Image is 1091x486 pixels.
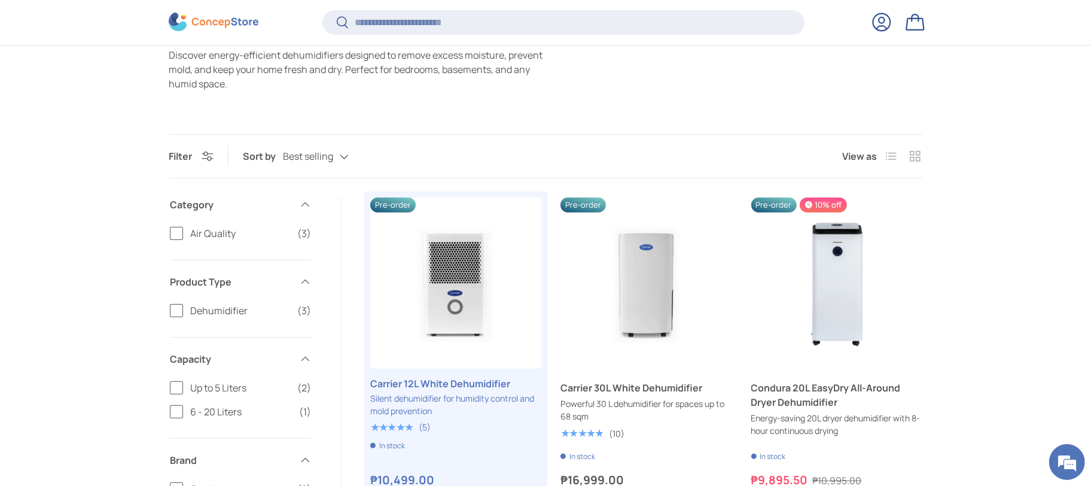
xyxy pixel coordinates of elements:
[190,303,290,318] span: Dehumidifier
[170,338,311,381] summary: Capacity
[297,303,311,318] span: (3)
[297,226,311,241] span: (3)
[751,198,922,369] a: Condura 20L EasyDry All-Around Dryer Dehumidifier
[842,149,877,163] span: View as
[190,226,290,241] span: Air Quality
[800,198,846,212] span: 10% off
[243,149,283,163] label: Sort by
[169,48,543,90] span: Discover energy-efficient dehumidifiers designed to remove excess moisture, prevent mold, and kee...
[370,198,541,369] a: Carrier 12L White Dehumidifier
[297,381,311,395] span: (2)
[196,6,225,35] div: Minimize live chat window
[170,275,292,289] span: Product Type
[283,146,373,167] button: Best selling
[190,405,292,419] span: 6 - 20 Liters
[370,376,541,391] a: Carrier 12L White Dehumidifier
[170,260,311,303] summary: Product Type
[560,381,732,395] a: Carrier 30L White Dehumidifier
[751,381,922,409] a: Condura 20L EasyDry All-Around Dryer Dehumidifier
[170,183,311,226] summary: Category
[62,67,201,83] div: Chat with us now
[6,327,228,369] textarea: Type your message and hit 'Enter'
[370,198,416,212] span: Pre-order
[560,198,606,212] span: Pre-order
[170,453,292,467] span: Brand
[169,150,214,163] button: Filter
[170,198,292,212] span: Category
[751,198,797,212] span: Pre-order
[170,352,292,366] span: Capacity
[69,151,165,272] span: We're online!
[283,151,333,162] span: Best selling
[169,150,192,163] span: Filter
[170,439,311,482] summary: Brand
[169,13,258,32] img: ConcepStore
[299,405,311,419] span: (1)
[560,198,732,369] a: Carrier 30L White Dehumidifier
[190,381,290,395] span: Up to 5 Liters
